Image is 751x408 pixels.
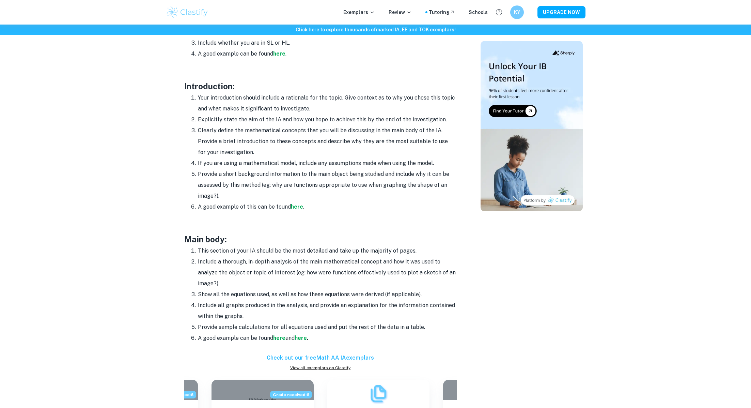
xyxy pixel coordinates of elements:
[198,48,457,59] li: A good example can be found .
[166,5,209,19] img: Clastify logo
[184,354,457,362] h6: Check out our free Math AA IA exemplars
[198,333,457,344] li: A good example can be found and
[198,289,457,300] li: Show all the equations used, as well as how these equations were derived (if applicable).
[307,335,308,341] strong: .
[291,203,303,210] a: here
[273,50,285,57] a: here
[389,9,412,16] p: Review
[198,201,457,212] li: A good example of this can be found .
[184,80,457,92] h3: Introduction:
[184,233,457,245] h3: Main body:
[198,256,457,289] li: Include a thorough, in-depth analysis of the main mathematical concept and how it was used to ana...
[481,41,583,211] img: Thumbnail
[198,169,457,201] li: Provide a short background information to the main object being studied and include why it can be...
[1,26,750,33] h6: Click here to explore thousands of marked IA, EE and TOK exemplars !
[368,383,389,404] img: Exemplars
[184,365,457,371] a: View all exemplars on Clastify
[295,335,307,341] a: here
[198,92,457,114] li: Your introduction should include a rationale for the topic. Give context as to why you chose this...
[270,391,312,398] span: Grade received: 6
[343,9,375,16] p: Exemplars
[537,6,585,18] button: UPGRADE NOW
[273,335,285,341] a: here
[493,6,505,18] button: Help and Feedback
[513,9,521,16] h6: KY
[429,9,455,16] a: Tutoring
[198,37,457,48] li: Include whether you are in SL or HL.
[198,300,457,322] li: Include all graphs produced in the analysis, and provide an explanation for the information conta...
[198,322,457,333] li: Provide sample calculations for all equations used and put the rest of the data in a table.
[198,245,457,256] li: This section of your IA should be the most detailed and take up the majority of pages.
[469,9,488,16] a: Schools
[198,114,457,125] li: Explicitly state the aim of the IA and how you hope to achieve this by the end of the investigation.
[198,125,457,158] li: Clearly define the mathematical concepts that you will be discussing in the main body of the IA. ...
[198,158,457,169] li: If you are using a mathematical model, include any assumptions made when using the model.
[510,5,524,19] button: KY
